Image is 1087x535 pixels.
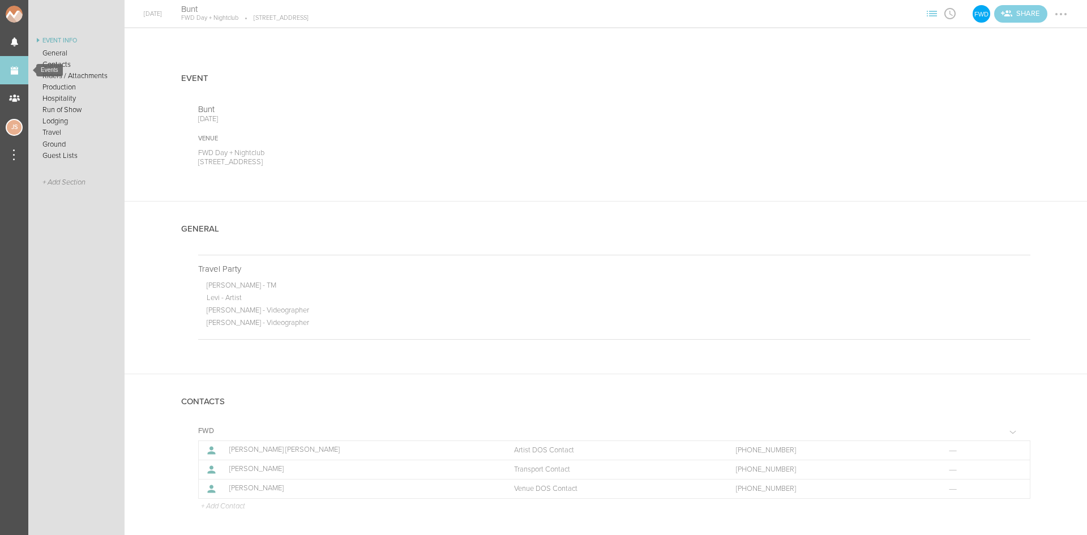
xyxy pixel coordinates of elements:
p: Travel Party [198,264,1030,274]
a: Invite teams to the Event [994,5,1047,23]
p: Bunt [198,104,589,114]
a: Travel [28,127,125,138]
p: [DATE] [198,114,589,123]
span: View Sections [923,10,941,16]
a: [PHONE_NUMBER] [736,446,925,455]
a: Event Info [28,34,125,48]
h5: FWD [198,427,214,435]
p: [PERSON_NAME] - TM [207,281,1030,293]
div: Venue [198,135,589,143]
p: [PERSON_NAME] - Videographer [207,318,1030,331]
a: [PHONE_NUMBER] [736,465,925,474]
p: Artist DOS Contact [514,446,711,455]
p: [STREET_ADDRESS] [198,157,589,166]
div: FWD [972,4,991,24]
a: Guest Lists [28,150,125,161]
h4: Contacts [181,397,225,406]
h4: General [181,224,219,234]
p: Venue DOS Contact [514,484,711,493]
p: Levi - Artist [207,293,1030,306]
a: [PHONE_NUMBER] [736,484,925,493]
p: [PERSON_NAME] - Videographer [207,306,1030,318]
a: Hospitality [28,93,125,104]
div: Jessica Smith [6,119,23,136]
p: [PERSON_NAME] [PERSON_NAME] [229,446,489,455]
a: Ground [28,139,125,150]
p: + Add Contact [200,502,245,511]
a: Riders / Attachments [28,70,125,82]
a: General [28,48,125,59]
p: [PERSON_NAME] [229,484,489,493]
a: Lodging [28,115,125,127]
img: NOMAD [6,6,70,23]
p: [STREET_ADDRESS] [238,14,309,22]
p: FWD Day + Nightclub [198,148,589,157]
a: Production [28,82,125,93]
div: Share [994,5,1047,23]
h4: Bunt [181,4,309,15]
p: Transport Contact [514,465,711,474]
a: Run of Show [28,104,125,115]
p: FWD Day + Nightclub [181,14,238,22]
span: + Add Section [42,178,85,187]
a: Contacts [28,59,125,70]
p: [PERSON_NAME] [229,465,489,474]
span: View Itinerary [941,10,959,16]
h4: Event [181,74,208,83]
